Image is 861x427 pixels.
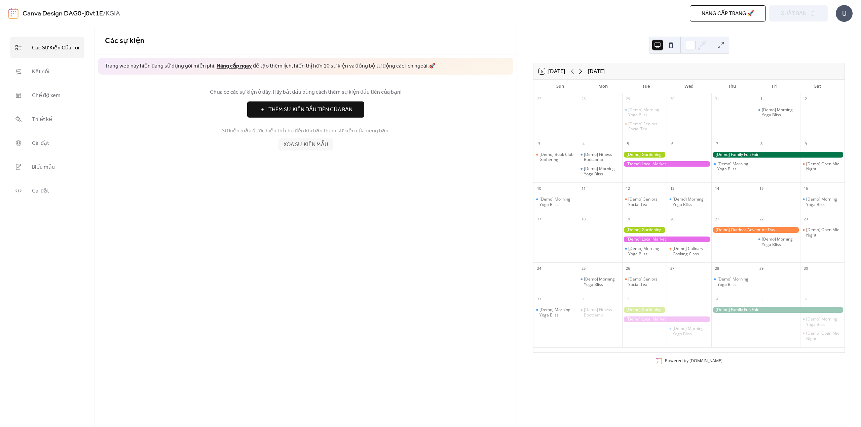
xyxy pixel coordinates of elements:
[802,185,810,192] div: 16
[533,197,578,207] div: [Demo] Morning Yoga Bliss
[673,246,708,256] div: [Demo] Culinary Cooking Class
[669,185,676,192] div: 13
[535,185,543,192] div: 10
[758,185,765,192] div: 15
[669,140,676,147] div: 6
[580,185,587,192] div: 11
[756,107,800,118] div: [Demo] Morning Yoga Bliss
[802,215,810,223] div: 23
[533,307,578,317] div: [Demo] Morning Yoga Bliss
[711,307,845,313] div: [Demo] Family Fun Fair
[32,43,79,53] span: Các Sự Kiện Của Tôi
[580,215,587,223] div: 18
[105,34,145,48] span: Các sự kiện
[584,166,620,176] div: [Demo] Morning Yoga Bliss
[796,80,839,93] div: Sat
[690,5,766,22] button: Nâng cấp trang 🚀
[702,10,754,18] span: Nâng cấp trang 🚀
[32,162,55,172] span: Biểu mẫu
[806,227,842,238] div: [Demo] Open Mic Night
[800,197,845,207] div: [Demo] Morning Yoga Bliss
[578,152,622,162] div: [Demo] Fitness Bootcamp
[622,152,667,158] div: [Demo] Gardening Workshop
[584,276,620,287] div: [Demo] Morning Yoga Bliss
[584,307,620,317] div: [Demo] Fitness Bootcamp
[535,295,543,303] div: 31
[802,95,810,103] div: 2
[628,246,664,256] div: [Demo] Morning Yoga Bliss
[588,67,605,75] div: [DATE]
[105,88,507,96] span: Chưa có các sự kiện ở đây. Hãy bắt đầu bằng cách thêm sự kiện đầu tiên của bạn!
[624,215,632,223] div: 19
[628,276,664,287] div: [Demo] Seniors' Social Tea
[806,331,842,341] div: [Demo] Open Mic Night
[268,106,353,114] span: Thêm Sự Kiện Đầu Tiên Của Bạn
[622,276,667,287] div: [Demo] Seniors' Social Tea
[624,95,632,103] div: 29
[23,7,103,20] a: Canva Design DAG0-j0vt1E
[584,152,620,162] div: [Demo] Fitness Bootcamp
[669,265,676,272] div: 27
[539,80,582,93] div: Sun
[758,295,765,303] div: 5
[800,161,845,172] div: [Demo] Open Mic Night
[800,331,845,341] div: [Demo] Open Mic Night
[673,326,708,336] div: [Demo] Morning Yoga Bliss
[578,166,622,176] div: [Demo] Morning Yoga Bliss
[713,215,721,223] div: 21
[667,246,711,256] div: [Demo] Culinary Cooking Class
[535,215,543,223] div: 17
[32,114,52,125] span: Thiết kế
[578,276,622,287] div: [Demo] Morning Yoga Bliss
[800,227,845,238] div: [Demo] Open Mic Night
[105,62,436,70] span: Trang web này hiện đang sử dụng gói miễn phí. để tạo thêm lịch, hiển thị hơn 10 sự kiện và đồng b...
[622,237,711,242] div: [Demo] Local Market
[665,358,722,364] div: Powered by
[106,7,120,20] b: KGIA
[667,197,711,207] div: [Demo] Morning Yoga Bliss
[536,67,567,76] button: 6[DATE]
[582,80,625,93] div: Mon
[103,7,106,20] b: /
[711,276,756,287] div: [Demo] Morning Yoga Bliss
[717,276,753,287] div: [Demo] Morning Yoga Bliss
[622,307,667,313] div: [Demo] Gardening Workshop
[10,61,84,82] a: Kết nối
[278,138,333,151] button: Xóa sự kiện mẫu
[539,307,575,317] div: [Demo] Morning Yoga Bliss
[806,197,842,207] div: [Demo] Morning Yoga Bliss
[762,107,797,118] div: [Demo] Morning Yoga Bliss
[535,265,543,272] div: 24
[284,141,328,149] span: Xóa sự kiện mẫu
[580,140,587,147] div: 4
[758,215,765,223] div: 22
[624,140,632,147] div: 5
[217,61,252,71] a: Nâng cấp ngay
[628,121,664,132] div: [Demo] Seniors' Social Tea
[10,180,84,201] a: Cài đặt
[10,109,84,129] a: Thiết kế
[32,67,49,77] span: Kết nối
[758,140,765,147] div: 8
[622,107,667,118] div: [Demo] Morning Yoga Bliss
[222,127,390,135] span: Sự kiện mẫu được hiển thị cho đến khi bạn thêm sự kiện của riêng bạn.
[713,265,721,272] div: 28
[836,5,853,22] div: U
[624,185,632,192] div: 12
[806,316,842,327] div: [Demo] Morning Yoga Bliss
[622,121,667,132] div: [Demo] Seniors' Social Tea
[668,80,711,93] div: Wed
[533,152,578,162] div: [Demo] Book Club Gathering
[10,157,84,177] a: Biểu mẫu
[247,101,365,118] button: Thêm Sự Kiện Đầu Tiên Của Bạn
[32,186,49,196] span: Cài đặt
[669,215,676,223] div: 20
[762,237,797,247] div: [Demo] Morning Yoga Bliss
[10,85,84,105] a: Chế độ xem
[802,140,810,147] div: 9
[713,295,721,303] div: 4
[628,197,664,207] div: [Demo] Seniors' Social Tea
[667,326,711,336] div: [Demo] Morning Yoga Bliss
[713,185,721,192] div: 14
[800,316,845,327] div: [Demo] Morning Yoga Bliss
